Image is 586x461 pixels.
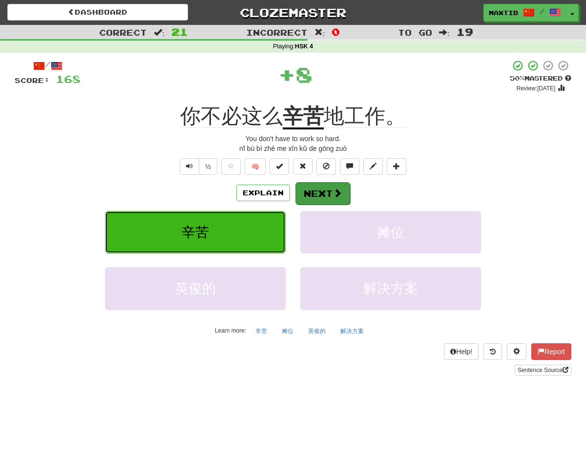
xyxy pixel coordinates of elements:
button: Set this sentence to 100% Mastered (alt+m) [270,158,289,175]
span: maxtib [489,8,518,17]
div: You don't have to work so hard. [15,134,571,144]
a: Dashboard [7,4,188,21]
a: Clozemaster [203,4,383,21]
span: : [439,28,450,37]
button: 英俊的 [105,267,286,310]
div: nǐ bù bì zhè me xīn kǔ de gōng zuò [15,144,571,153]
span: 21 [171,26,188,38]
span: : [154,28,165,37]
button: Help! [444,343,479,360]
span: Incorrect [246,27,308,37]
span: 168 [56,73,81,85]
span: 19 [457,26,473,38]
span: 0 [332,26,340,38]
button: 辛苦 [250,324,272,338]
button: 解决方案 [335,324,369,338]
button: Next [295,182,350,205]
small: Review: [DATE] [517,85,556,92]
strong: HSK 4 [295,43,313,50]
span: 50 % [510,74,524,82]
span: 你不必这么 [180,105,283,128]
span: 英俊的 [175,281,216,296]
a: maxtib / [483,4,566,21]
button: Add to collection (alt+a) [387,158,406,175]
button: Discuss sentence (alt+u) [340,158,359,175]
span: Correct [99,27,147,37]
span: 解决方案 [363,281,418,296]
button: Edit sentence (alt+d) [363,158,383,175]
button: 🧠 [245,158,266,175]
div: Mastered [510,74,571,83]
button: Play sentence audio (ctl+space) [180,158,199,175]
a: Sentence Source [515,365,571,376]
span: Score: [15,76,50,84]
button: 辛苦 [105,211,286,253]
button: 解决方案 [300,267,481,310]
button: 摊位 [300,211,481,253]
span: : [314,28,325,37]
button: ½ [199,158,217,175]
button: Favorite sentence (alt+f) [221,158,241,175]
u: 辛苦 [283,105,324,129]
span: / [540,8,544,15]
button: Explain [236,185,290,201]
span: 辛苦 [182,225,209,240]
span: 地工作。 [324,105,406,128]
small: Learn more: [215,327,246,334]
div: / [15,60,81,72]
span: 8 [295,62,313,86]
div: Text-to-speech controls [178,158,217,175]
span: + [278,60,295,89]
button: 摊位 [276,324,299,338]
button: 英俊的 [303,324,331,338]
button: Round history (alt+y) [483,343,502,360]
span: 摊位 [377,225,404,240]
span: To go [398,27,432,37]
button: Ignore sentence (alt+i) [316,158,336,175]
button: Report [531,343,571,360]
button: Reset to 0% Mastered (alt+r) [293,158,313,175]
